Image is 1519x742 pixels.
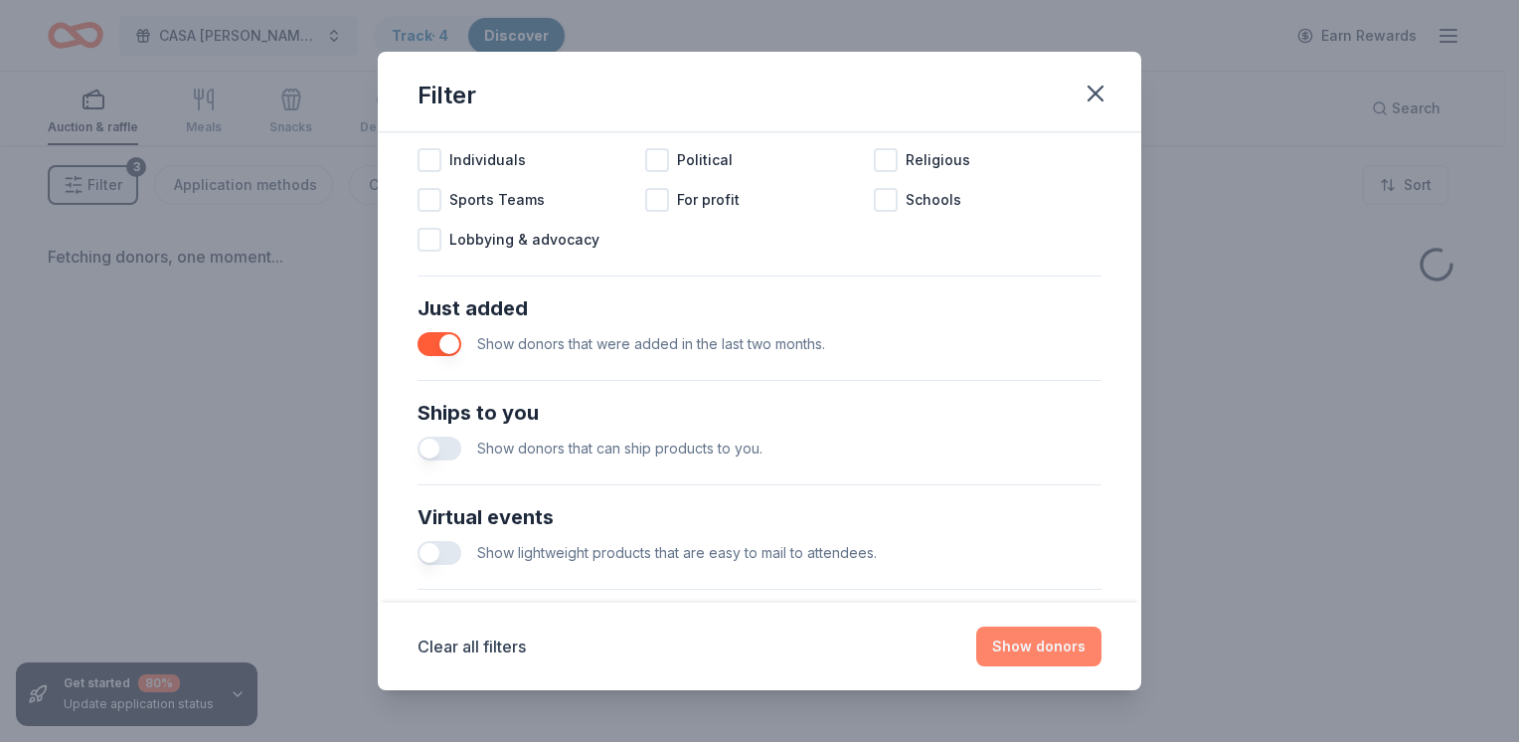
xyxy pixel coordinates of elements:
span: Show donors that can ship products to you. [477,440,762,457]
span: Lobbying & advocacy [449,228,599,252]
span: Show lightweight products that are easy to mail to attendees. [477,544,877,561]
span: Show donors that were added in the last two months. [477,335,825,352]
div: Filter [418,80,476,111]
span: Sports Teams [449,188,545,212]
div: Virtual events [418,501,1101,533]
button: Show donors [976,627,1101,666]
span: Political [677,148,733,172]
div: Just added [418,292,1101,324]
span: Schools [906,188,961,212]
span: Religious [906,148,970,172]
div: Ships to you [418,397,1101,429]
button: Clear all filters [418,635,526,658]
span: For profit [677,188,740,212]
span: Individuals [449,148,526,172]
